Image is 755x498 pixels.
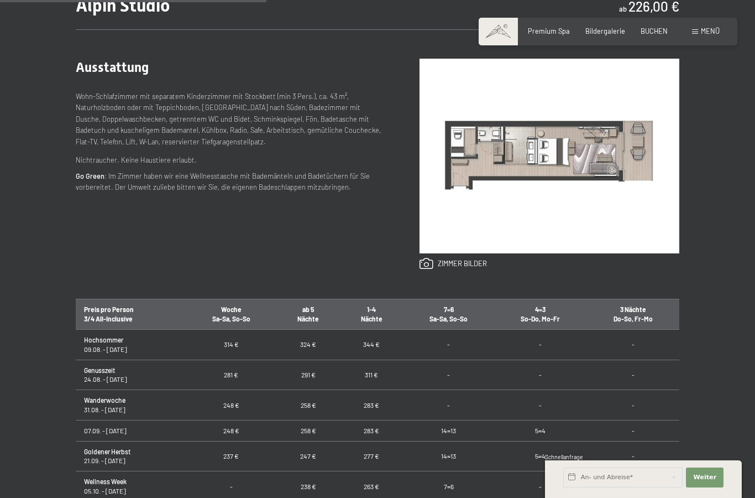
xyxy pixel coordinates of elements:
[186,360,276,390] td: 281 €
[84,396,125,404] strong: Wanderwoche
[586,330,679,360] td: -
[76,172,104,180] strong: Go Green
[84,336,123,344] strong: Hochsommer
[276,360,340,390] td: 291 €
[340,330,403,360] td: 344 €
[340,360,403,390] td: 311 €
[76,154,384,165] p: Nichtraucher. Keine Haustiere erlaubt.
[494,390,587,421] td: -
[276,420,340,441] td: 258 €
[494,330,587,360] td: -
[403,441,494,471] td: 14=13
[403,390,494,421] td: -
[84,478,127,485] strong: Wellness Week
[403,420,494,441] td: 14=13
[186,420,276,441] td: 248 €
[76,390,186,421] td: 31.08. - [DATE]
[340,420,403,441] td: 283 €
[494,299,587,330] th: 4=3 So-Do, Mo-Fr
[585,27,625,35] a: Bildergalerie
[276,441,340,471] td: 247 €
[76,60,149,75] span: Ausstattung
[701,27,720,35] span: Menü
[76,299,186,330] th: Preis pro Person 3/4 All-Inclusive
[276,299,340,330] th: ab 5 Nächte
[76,330,186,360] td: 09.08. - [DATE]
[641,27,668,35] a: BUCHEN
[84,448,130,455] strong: Goldener Herbst
[186,299,276,330] th: Woche Sa-Sa, So-So
[76,91,384,147] p: Wohn-Schlafzimmer mit separatem Kinderzimmer mit Stockbett (min 3 Pers.), ca. 43 m², Naturholzbod...
[586,420,679,441] td: -
[586,441,679,471] td: -
[276,390,340,421] td: 258 €
[619,4,627,13] span: ab
[403,330,494,360] td: -
[494,441,587,471] td: 5=4
[76,441,186,471] td: 21.09. - [DATE]
[186,390,276,421] td: 248 €
[545,454,583,460] span: Schnellanfrage
[528,27,570,35] a: Premium Spa
[84,366,115,374] strong: Genusszeit
[403,299,494,330] th: 7=6 Sa-Sa, So-So
[494,420,587,441] td: 5=4
[340,441,403,471] td: 277 €
[186,330,276,360] td: 314 €
[340,390,403,421] td: 283 €
[494,360,587,390] td: -
[340,299,403,330] th: 1-4 Nächte
[586,360,679,390] td: -
[686,468,723,487] button: Weiter
[186,441,276,471] td: 237 €
[76,420,186,441] td: 07.09. - [DATE]
[586,390,679,421] td: -
[420,59,679,253] img: Alpin Studio
[693,473,716,482] span: Weiter
[76,360,186,390] td: 24.08. - [DATE]
[276,330,340,360] td: 324 €
[76,170,384,193] p: : Im Zimmer haben wir eine Wellnesstasche mit Bademänteln und Badetüchern für Sie vorbereitet. De...
[403,360,494,390] td: -
[586,299,679,330] th: 3 Nächte Do-So, Fr-Mo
